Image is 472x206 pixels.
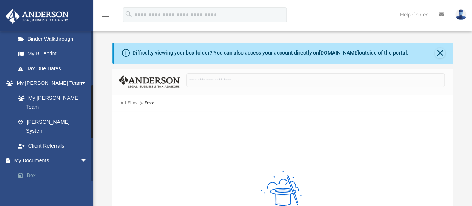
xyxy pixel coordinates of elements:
[5,76,95,91] a: My [PERSON_NAME] Teamarrow_drop_down
[10,138,95,153] a: Client Referrals
[455,9,466,20] img: User Pic
[101,10,110,19] i: menu
[132,49,409,57] div: Difficulty viewing your box folder? You can also access your account directly on outside of the p...
[10,90,91,114] a: My [PERSON_NAME] Team
[121,100,138,107] button: All Files
[3,9,71,24] img: Anderson Advisors Platinum Portal
[186,73,445,87] input: Search files and folders
[10,61,99,76] a: Tax Due Dates
[101,14,110,19] a: menu
[144,100,154,107] div: Error
[125,10,133,18] i: search
[5,153,99,168] a: My Documentsarrow_drop_down
[10,31,99,46] a: Binder Walkthrough
[10,168,99,183] a: Box
[10,46,95,61] a: My Blueprint
[80,76,95,91] span: arrow_drop_down
[319,50,359,56] a: [DOMAIN_NAME]
[10,114,95,138] a: [PERSON_NAME] System
[435,48,445,58] button: Close
[80,153,95,169] span: arrow_drop_down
